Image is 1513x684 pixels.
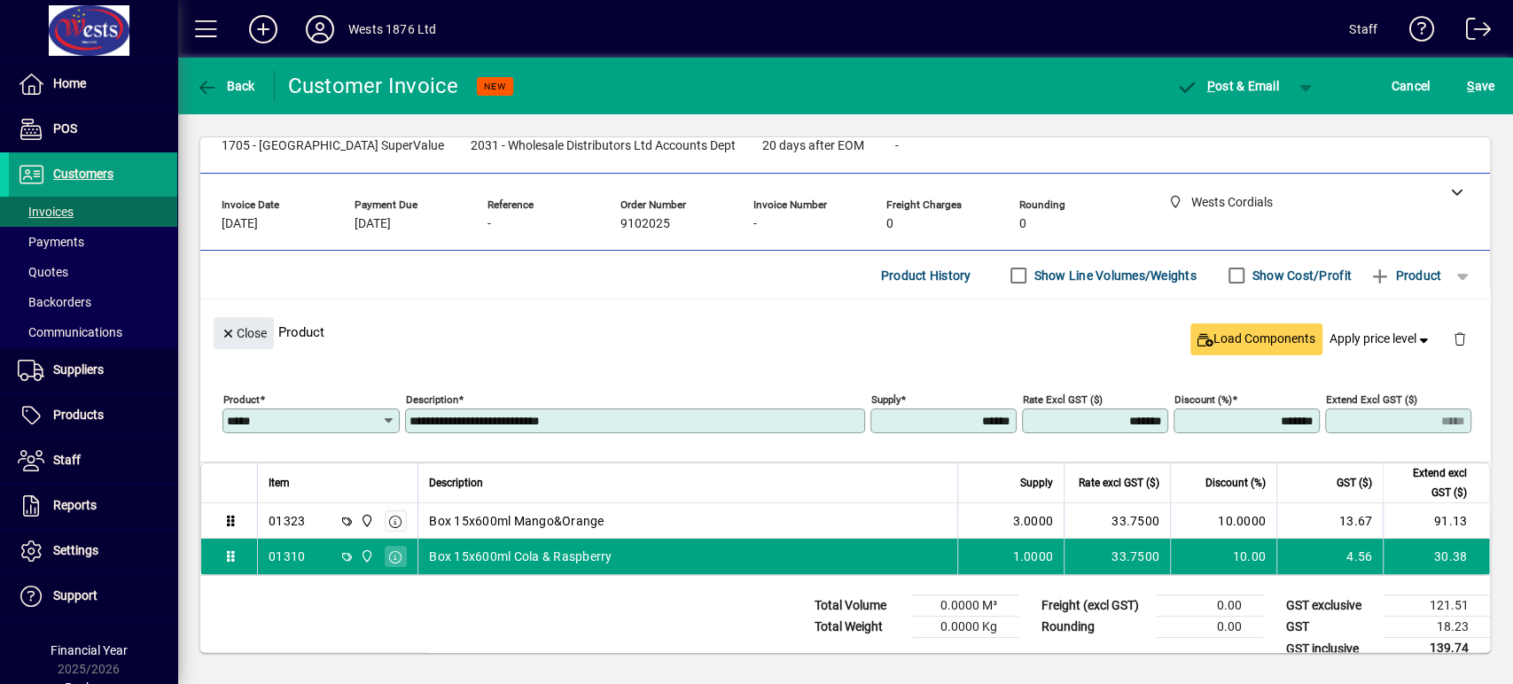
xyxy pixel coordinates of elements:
[53,362,104,377] span: Suppliers
[355,547,376,566] span: Wests Cordials
[1249,267,1352,284] label: Show Cost/Profit
[1013,548,1054,565] span: 1.0000
[1033,617,1157,638] td: Rounding
[1349,15,1377,43] div: Staff
[1387,70,1435,102] button: Cancel
[753,217,757,231] span: -
[9,62,177,106] a: Home
[288,72,459,100] div: Customer Invoice
[1197,330,1315,348] span: Load Components
[269,512,305,530] div: 01323
[53,543,98,557] span: Settings
[9,107,177,152] a: POS
[1176,79,1279,93] span: ost & Email
[886,217,893,231] span: 0
[406,393,458,406] mat-label: Description
[1075,512,1159,530] div: 33.7500
[9,287,177,317] a: Backorders
[53,121,77,136] span: POS
[1392,72,1431,100] span: Cancel
[209,324,278,340] app-page-header-button: Close
[9,257,177,287] a: Quotes
[1383,503,1489,539] td: 91.13
[9,439,177,483] a: Staff
[53,76,86,90] span: Home
[1167,70,1288,102] button: Post & Email
[1075,548,1159,565] div: 33.7500
[53,588,97,602] span: Support
[51,643,128,657] span: Financial Year
[196,79,255,93] span: Back
[18,325,122,339] span: Communications
[9,393,177,438] a: Products
[348,15,436,43] div: Wests 1876 Ltd
[1439,317,1481,360] button: Delete
[1384,595,1490,617] td: 121.51
[53,453,81,467] span: Staff
[1276,539,1383,574] td: 4.56
[1462,70,1499,102] button: Save
[484,81,506,92] span: NEW
[9,348,177,393] a: Suppliers
[1439,330,1481,346] app-page-header-button: Delete
[429,548,612,565] span: Box 15x600ml Cola & Raspberry
[235,13,292,45] button: Add
[1157,595,1263,617] td: 0.00
[9,227,177,257] a: Payments
[9,574,177,618] a: Support
[355,217,391,231] span: [DATE]
[1326,393,1417,406] mat-label: Extend excl GST ($)
[200,299,1490,364] div: Product
[912,595,1018,617] td: 0.0000 M³
[1277,617,1384,638] td: GST
[1174,393,1232,406] mat-label: Discount (%)
[1369,261,1441,290] span: Product
[1033,595,1157,617] td: Freight (excl GST)
[53,408,104,422] span: Products
[871,393,901,406] mat-label: Supply
[222,139,444,153] span: 1705 - [GEOGRAPHIC_DATA] SuperValue
[1079,473,1159,493] span: Rate excl GST ($)
[1277,638,1384,660] td: GST inclusive
[1190,323,1322,355] button: Load Components
[1337,473,1372,493] span: GST ($)
[18,265,68,279] span: Quotes
[1395,4,1434,61] a: Knowledge Base
[221,319,267,348] span: Close
[269,548,305,565] div: 01310
[9,317,177,347] a: Communications
[1276,503,1383,539] td: 13.67
[1384,617,1490,638] td: 18.23
[269,473,290,493] span: Item
[912,617,1018,638] td: 0.0000 Kg
[1330,330,1432,348] span: Apply price level
[1031,267,1197,284] label: Show Line Volumes/Weights
[806,617,912,638] td: Total Weight
[53,167,113,181] span: Customers
[1452,4,1491,61] a: Logout
[18,205,74,219] span: Invoices
[1394,463,1467,502] span: Extend excl GST ($)
[1467,72,1494,100] span: ave
[1383,539,1489,574] td: 30.38
[1019,217,1026,231] span: 0
[18,295,91,309] span: Backorders
[429,512,604,530] span: Box 15x600ml Mango&Orange
[762,139,864,153] span: 20 days after EOM
[9,197,177,227] a: Invoices
[881,261,971,290] span: Product History
[1207,79,1215,93] span: P
[620,217,670,231] span: 9102025
[292,13,348,45] button: Profile
[177,70,275,102] app-page-header-button: Back
[18,235,84,249] span: Payments
[1170,503,1276,539] td: 10.0000
[1020,473,1053,493] span: Supply
[1467,79,1474,93] span: S
[1157,617,1263,638] td: 0.00
[1384,638,1490,660] td: 139.74
[9,484,177,528] a: Reports
[471,139,736,153] span: 2031 - Wholesale Distributors Ltd Accounts Dept
[874,260,979,291] button: Product History
[1322,323,1439,355] button: Apply price level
